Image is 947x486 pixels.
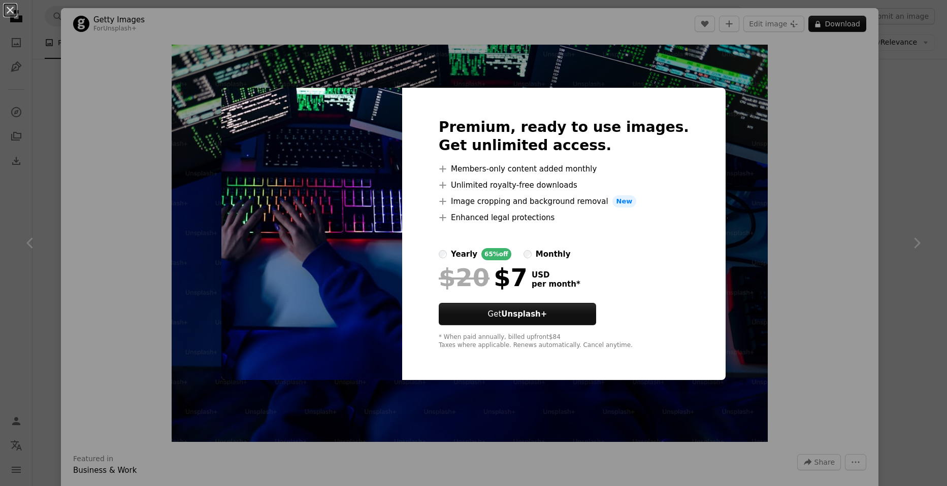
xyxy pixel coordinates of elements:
span: USD [532,270,580,280]
div: $7 [439,264,528,291]
div: 65% off [481,248,511,260]
div: yearly [451,248,477,260]
span: New [612,195,637,207]
div: * When paid annually, billed upfront $84 Taxes where applicable. Renews automatically. Cancel any... [439,333,689,350]
img: premium_photo-1663100722417-6e36673fe0ed [221,88,402,380]
li: Unlimited royalty-free downloads [439,179,689,191]
span: $20 [439,264,489,291]
input: monthly [524,250,532,258]
div: monthly [536,248,571,260]
li: Image cropping and background removal [439,195,689,207]
button: GetUnsplash+ [439,303,596,325]
strong: Unsplash+ [501,309,547,319]
h2: Premium, ready to use images. Get unlimited access. [439,118,689,155]
input: yearly65%off [439,250,447,258]
li: Enhanced legal protections [439,212,689,224]
li: Members-only content added monthly [439,163,689,175]
span: per month * [532,280,580,289]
